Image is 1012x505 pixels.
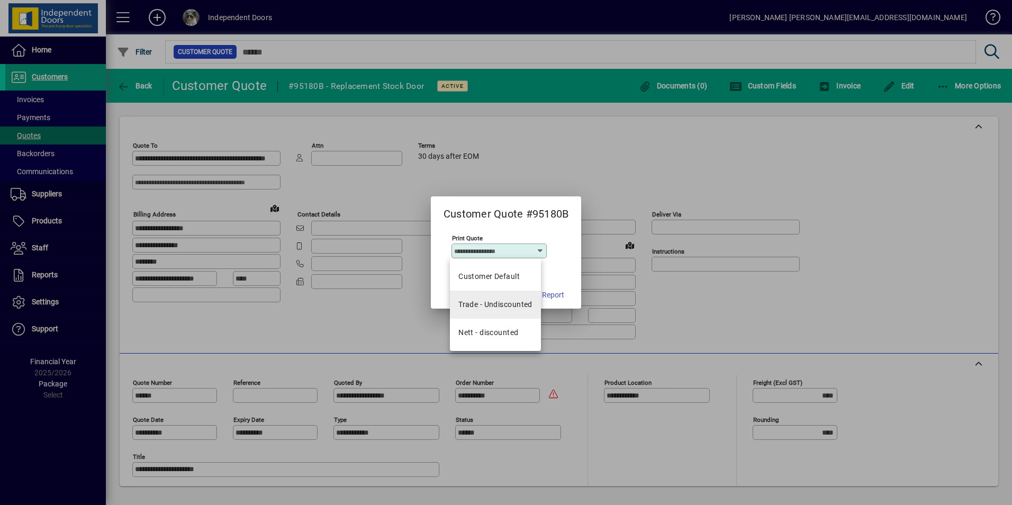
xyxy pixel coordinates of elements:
[450,291,541,319] mat-option: Trade - Undiscounted
[452,235,483,242] mat-label: Print Quote
[458,299,532,310] div: Trade - Undiscounted
[458,327,518,338] div: Nett - discounted
[527,290,564,301] span: Run Report
[450,319,541,347] mat-option: Nett - discounted
[523,285,568,304] button: Run Report
[458,271,520,282] span: Customer Default
[431,196,582,222] h2: Customer Quote #95180B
